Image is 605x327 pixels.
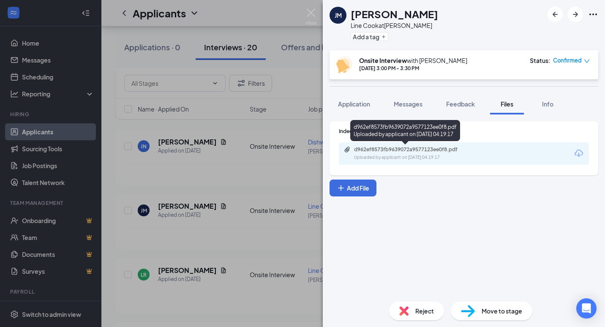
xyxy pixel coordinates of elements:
svg: ArrowRight [570,9,580,19]
div: Open Intercom Messenger [576,298,597,319]
span: Feedback [446,100,475,108]
svg: Ellipses [588,9,598,19]
span: Move to stage [482,306,522,316]
span: Info [542,100,553,108]
span: Reject [415,306,434,316]
b: Onsite Interview [359,57,407,64]
span: Confirmed [553,56,582,65]
button: PlusAdd a tag [351,32,388,41]
div: Uploaded by applicant on [DATE] 04:19:17 [354,154,481,161]
svg: Plus [381,34,386,39]
span: Files [501,100,513,108]
a: Paperclipd962ef8573fb9639072a9577123ee0f8.pdfUploaded by applicant on [DATE] 04:19:17 [344,146,481,161]
div: [DATE] 3:00 PM - 3:30 PM [359,65,467,72]
div: Status : [530,56,550,65]
div: d962ef8573fb9639072a9577123ee0f8.pdf [354,146,472,153]
div: JM [335,11,342,19]
span: down [584,58,590,64]
svg: Plus [337,184,345,192]
div: d962ef8573fb9639072a9577123ee0f8.pdf Uploaded by applicant on [DATE] 04:19:17 [350,120,460,141]
span: Messages [394,100,422,108]
h1: [PERSON_NAME] [351,7,438,21]
svg: ArrowLeftNew [550,9,560,19]
div: Indeed Resume [339,128,589,135]
span: Application [338,100,370,108]
button: ArrowLeftNew [548,7,563,22]
button: Add FilePlus [330,180,376,196]
svg: Paperclip [344,146,351,153]
svg: Download [574,148,584,158]
div: with [PERSON_NAME] [359,56,467,65]
button: ArrowRight [568,7,583,22]
div: Line Cook at [PERSON_NAME] [351,21,438,30]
